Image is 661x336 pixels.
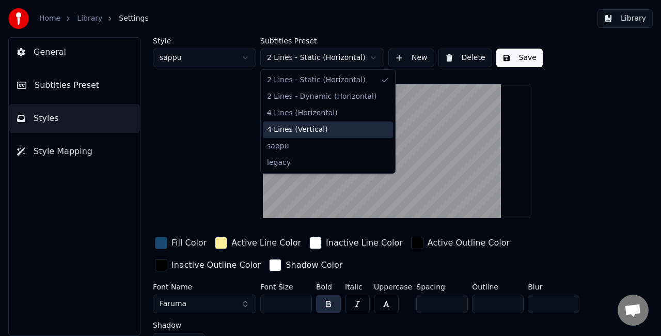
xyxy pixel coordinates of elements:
[267,91,376,102] span: 2 Lines - Dynamic (Horizontal)
[267,158,291,168] span: legacy
[267,108,338,118] span: 4 Lines (Horizontal)
[267,125,328,135] span: 4 Lines (Vertical)
[267,141,289,151] span: sappu
[267,75,366,85] span: 2 Lines - Static (Horizontal)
